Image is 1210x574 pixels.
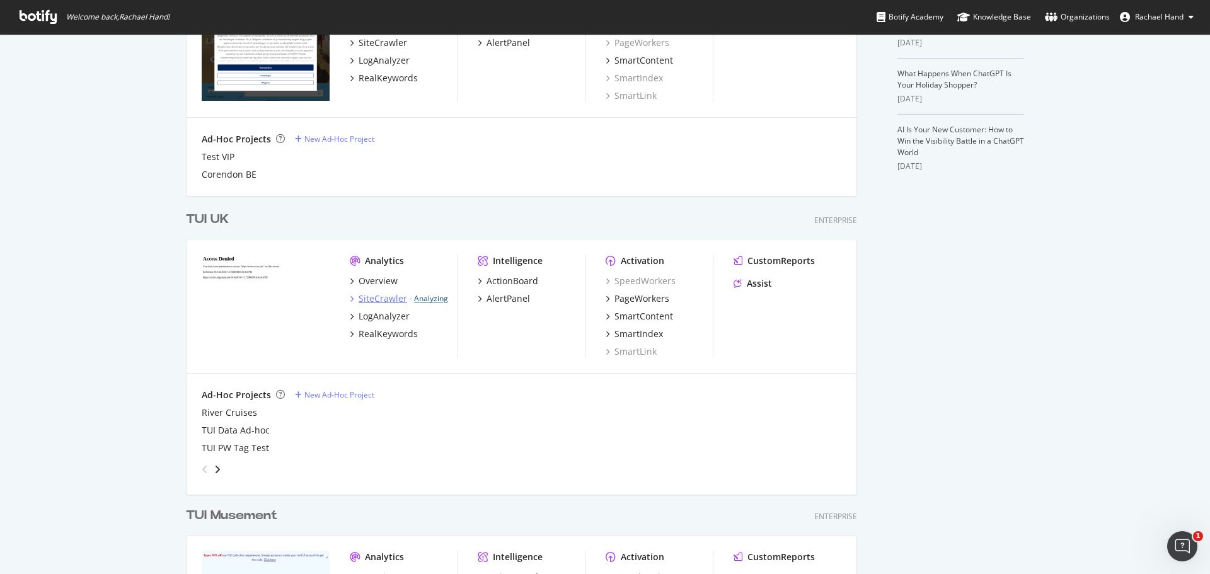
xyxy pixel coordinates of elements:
[897,93,1024,105] div: [DATE]
[359,292,407,305] div: SiteCrawler
[202,151,234,163] a: Test VIP
[734,551,815,563] a: CustomReports
[734,255,815,267] a: CustomReports
[350,292,448,305] a: SiteCrawler- Analyzing
[877,11,943,23] div: Botify Academy
[606,89,657,102] a: SmartLink
[202,133,271,146] div: Ad-Hoc Projects
[304,389,374,400] div: New Ad-Hoc Project
[478,37,530,49] a: AlertPanel
[606,54,673,67] a: SmartContent
[186,507,282,525] a: TUI Musement
[197,459,213,479] div: angle-left
[897,124,1024,158] a: AI Is Your New Customer: How to Win the Visibility Battle in a ChatGPT World
[487,37,530,49] div: AlertPanel
[614,328,663,340] div: SmartIndex
[186,210,234,229] a: TUI UK
[621,551,664,563] div: Activation
[350,54,410,67] a: LogAnalyzer
[66,12,170,22] span: Welcome back, Rachael Hand !
[487,292,530,305] div: AlertPanel
[202,255,330,357] img: tui.co.uk
[365,255,404,267] div: Analytics
[359,37,407,49] div: SiteCrawler
[1167,531,1197,561] iframe: Intercom live chat
[747,551,815,563] div: CustomReports
[295,389,374,400] a: New Ad-Hoc Project
[734,277,772,290] a: Assist
[202,406,257,419] a: River Cruises
[478,275,538,287] a: ActionBoard
[897,68,1011,90] a: What Happens When ChatGPT Is Your Holiday Shopper?
[186,507,277,525] div: TUI Musement
[202,442,269,454] a: TUI PW Tag Test
[350,328,418,340] a: RealKeywords
[493,551,543,563] div: Intelligence
[213,463,222,476] div: angle-right
[410,293,448,304] div: -
[747,255,815,267] div: CustomReports
[350,275,398,287] a: Overview
[487,275,538,287] div: ActionBoard
[814,511,857,522] div: Enterprise
[359,328,418,340] div: RealKeywords
[350,72,418,84] a: RealKeywords
[621,255,664,267] div: Activation
[1045,11,1110,23] div: Organizations
[747,277,772,290] div: Assist
[186,210,229,229] div: TUI UK
[1135,11,1184,22] span: Rachael Hand
[814,215,857,226] div: Enterprise
[359,275,398,287] div: Overview
[1110,7,1204,27] button: Rachael Hand
[606,37,669,49] a: PageWorkers
[202,424,270,437] a: TUI Data Ad-hoc
[295,134,374,144] a: New Ad-Hoc Project
[897,161,1024,172] div: [DATE]
[614,310,673,323] div: SmartContent
[614,54,673,67] div: SmartContent
[359,310,410,323] div: LogAnalyzer
[957,11,1031,23] div: Knowledge Base
[350,310,410,323] a: LogAnalyzer
[606,292,669,305] a: PageWorkers
[493,255,543,267] div: Intelligence
[359,54,410,67] div: LogAnalyzer
[1193,531,1203,541] span: 1
[606,275,676,287] a: SpeedWorkers
[606,345,657,358] a: SmartLink
[606,310,673,323] a: SmartContent
[365,551,404,563] div: Analytics
[202,168,256,181] a: Corendon BE
[359,72,418,84] div: RealKeywords
[414,293,448,304] a: Analyzing
[606,328,663,340] a: SmartIndex
[606,72,663,84] a: SmartIndex
[614,292,669,305] div: PageWorkers
[350,37,407,49] a: SiteCrawler
[304,134,374,144] div: New Ad-Hoc Project
[478,292,530,305] a: AlertPanel
[202,389,271,401] div: Ad-Hoc Projects
[897,37,1024,49] div: [DATE]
